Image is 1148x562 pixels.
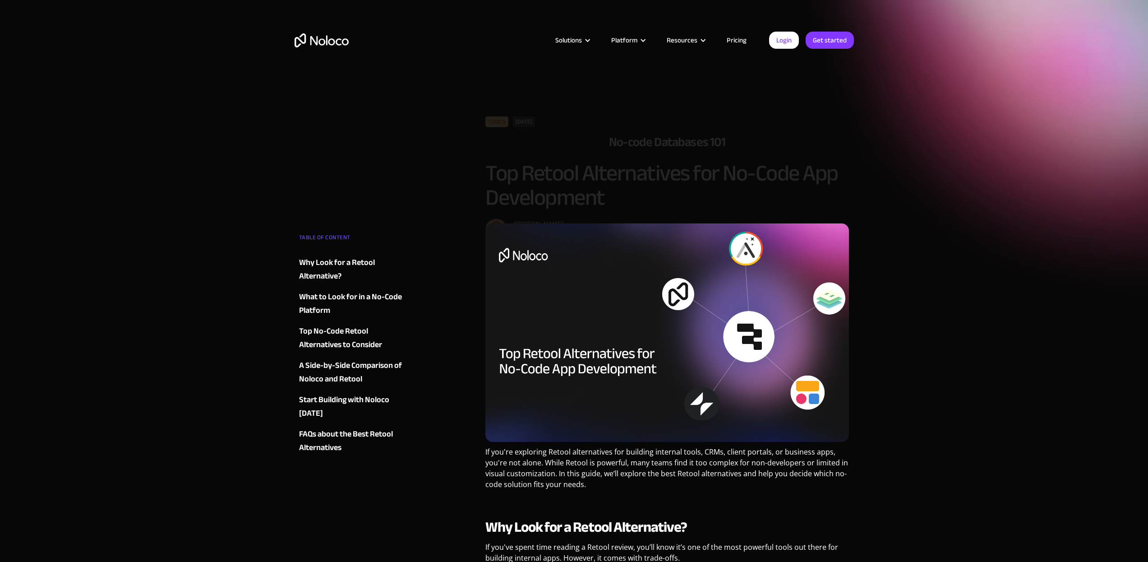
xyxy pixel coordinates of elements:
div: Resources [655,34,715,46]
strong: Why Look for a Retool Alternative? [485,514,687,541]
a: Pricing [715,34,758,46]
a: FAQs about the Best Retool Alternatives [299,427,408,455]
div: TABLE OF CONTENT [299,231,408,249]
a: What to Look for in a No-Code Platform [299,290,408,317]
div: [DATE] [513,116,535,127]
a: No-code Databases 101 [609,134,725,161]
h1: Top Retool Alternatives for No-Code App Development [485,161,849,210]
h2: No-code Databases 101 [609,134,725,150]
div: Solutions [544,34,600,46]
div: [PERSON_NAME] [514,219,593,230]
div: Platform [600,34,655,46]
a: Why Look for a Retool Alternative? [299,256,408,283]
p: If you're exploring Retool alternatives for building internal tools, CRMs, client portals, or bus... [485,446,849,497]
a: Top No-Code Retool Alternatives to Consider [299,325,408,352]
a: A Side-by-Side Comparison of Noloco and Retool [299,359,408,386]
a: Start Building with Noloco [DATE] [299,393,408,420]
a: home [295,33,349,47]
div: Tools [485,116,508,127]
a: Get started [806,32,854,49]
a: Login [769,32,799,49]
div: Resources [667,34,697,46]
div: Solutions [555,34,582,46]
div: Platform [611,34,637,46]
